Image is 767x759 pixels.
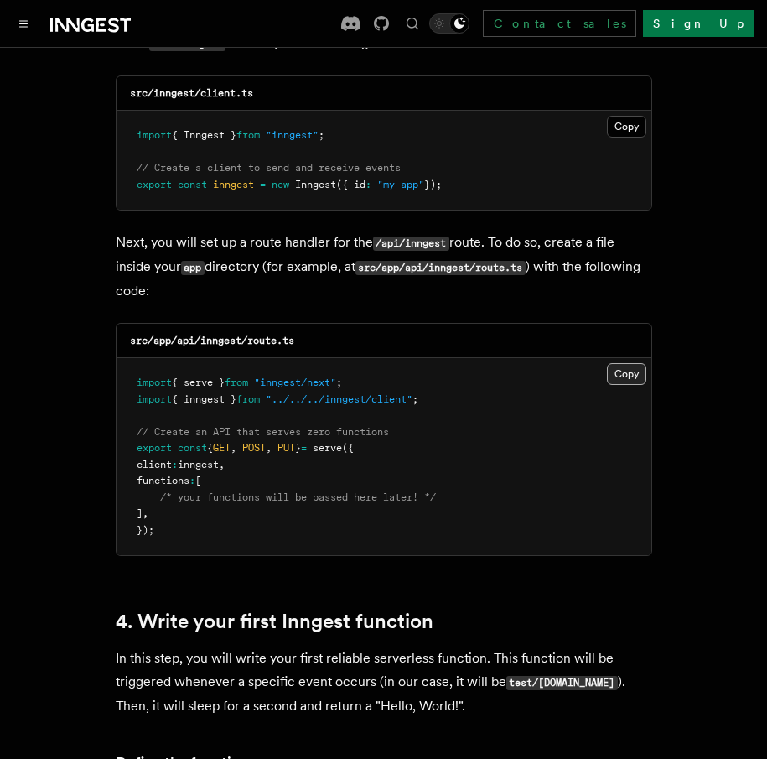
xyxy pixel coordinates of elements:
button: Toggle navigation [13,13,34,34]
code: /api/inngest [373,237,449,251]
span: POST [242,442,266,454]
span: : [172,459,178,470]
span: = [301,442,307,454]
span: GET [213,442,231,454]
span: ({ id [336,179,365,190]
code: src/app/api/inngest/route.ts [130,335,294,346]
span: const [178,442,207,454]
span: export [137,442,172,454]
code: test/[DOMAIN_NAME] [506,676,618,690]
span: , [143,507,148,519]
span: : [189,475,195,486]
span: "my-app" [377,179,424,190]
span: { Inngest } [172,129,236,141]
span: } [295,442,301,454]
span: import [137,393,172,405]
p: Next, you will set up a route handler for the route. To do so, create a file inside your director... [116,231,652,303]
p: In this step, you will write your first reliable serverless function. This function will be trigg... [116,647,652,718]
button: Toggle dark mode [429,13,469,34]
a: Sign Up [643,10,754,37]
span: // Create a client to send and receive events [137,162,401,174]
span: from [225,377,248,388]
span: "inngest/next" [254,377,336,388]
span: "../../../inngest/client" [266,393,412,405]
span: }); [424,179,442,190]
code: app [181,261,205,275]
span: functions [137,475,189,486]
span: }); [137,524,154,536]
span: ; [336,377,342,388]
span: , [219,459,225,470]
span: new [272,179,289,190]
span: { serve } [172,377,225,388]
button: Copy [607,116,646,138]
span: Inngest [295,179,336,190]
span: ({ [342,442,354,454]
span: inngest [178,459,219,470]
span: import [137,129,172,141]
span: , [231,442,236,454]
span: /* your functions will be passed here later! */ [160,491,436,503]
span: ; [412,393,418,405]
span: serve [313,442,342,454]
span: , [266,442,272,454]
button: Find something... [402,13,422,34]
span: ; [319,129,324,141]
a: 4. Write your first Inngest function [116,610,433,633]
button: Copy [607,363,646,385]
span: { [207,442,213,454]
span: const [178,179,207,190]
span: { inngest } [172,393,236,405]
span: from [236,393,260,405]
span: import [137,377,172,388]
span: export [137,179,172,190]
span: "inngest" [266,129,319,141]
span: ] [137,507,143,519]
span: : [365,179,371,190]
code: src/app/api/inngest/route.ts [355,261,526,275]
span: PUT [277,442,295,454]
span: client [137,459,172,470]
a: Contact sales [483,10,636,37]
span: // Create an API that serves zero functions [137,426,389,438]
code: src/inngest/client.ts [130,87,253,99]
span: = [260,179,266,190]
span: [ [195,475,201,486]
span: from [236,129,260,141]
span: inngest [213,179,254,190]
